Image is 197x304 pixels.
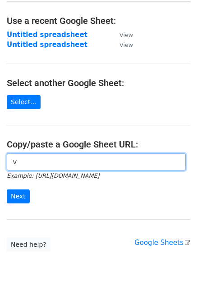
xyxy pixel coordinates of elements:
a: Google Sheets [134,239,190,247]
a: Untitled spreadsheet [7,31,87,39]
small: View [119,32,133,38]
h4: Select another Google Sheet: [7,78,190,88]
input: Paste your Google Sheet URL here [7,153,186,170]
a: View [110,31,133,39]
a: Untitled spreadsheet [7,41,87,49]
a: Need help? [7,238,50,252]
h4: Copy/paste a Google Sheet URL: [7,139,190,150]
a: View [110,41,133,49]
small: Example: [URL][DOMAIN_NAME] [7,172,99,179]
iframe: Chat Widget [152,261,197,304]
h4: Use a recent Google Sheet: [7,15,190,26]
small: View [119,41,133,48]
a: Select... [7,95,41,109]
input: Next [7,189,30,203]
